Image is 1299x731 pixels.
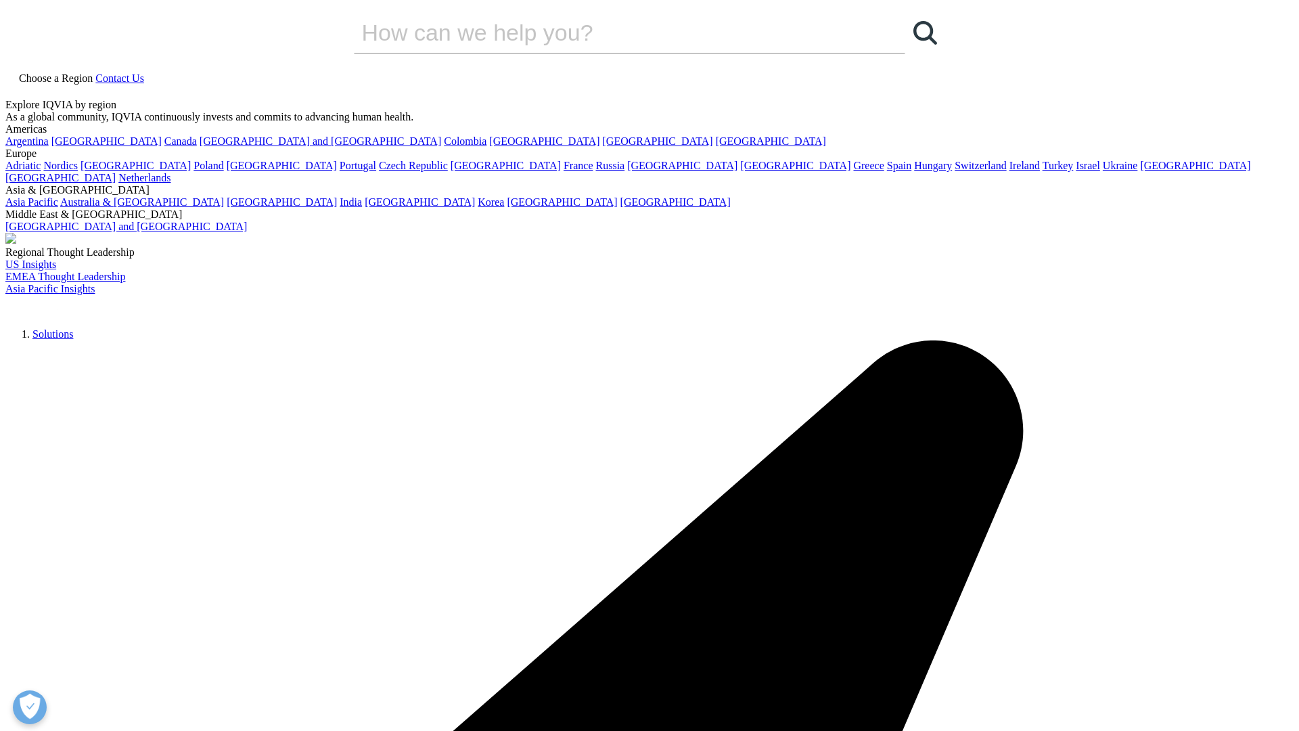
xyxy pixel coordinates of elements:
a: Czech Republic [379,160,448,171]
a: Search [905,12,946,53]
a: Netherlands [118,172,170,183]
span: Choose a Region [19,72,93,84]
div: Europe [5,148,1294,160]
a: [GEOGRAPHIC_DATA] and [GEOGRAPHIC_DATA] [200,135,441,147]
a: India [340,196,362,208]
a: Ireland [1009,160,1040,171]
input: Search [354,12,867,53]
a: Hungary [914,160,952,171]
a: [GEOGRAPHIC_DATA] [716,135,826,147]
a: Ukraine [1103,160,1138,171]
a: Turkey [1043,160,1074,171]
a: [GEOGRAPHIC_DATA] [603,135,713,147]
a: Korea [478,196,504,208]
a: [GEOGRAPHIC_DATA] [620,196,731,208]
a: [GEOGRAPHIC_DATA] [627,160,737,171]
a: Canada [164,135,197,147]
div: Americas [5,123,1294,135]
a: Asia Pacific [5,196,58,208]
a: [GEOGRAPHIC_DATA] [489,135,599,147]
a: Contact Us [95,72,144,84]
a: Nordics [43,160,78,171]
div: Explore IQVIA by region [5,99,1294,111]
a: Australia & [GEOGRAPHIC_DATA] [60,196,224,208]
a: US Insights [5,259,56,270]
a: Asia Pacific Insights [5,283,95,294]
a: [GEOGRAPHIC_DATA] [365,196,475,208]
a: [GEOGRAPHIC_DATA] [740,160,850,171]
a: Poland [193,160,223,171]
a: [GEOGRAPHIC_DATA] [451,160,561,171]
a: Solutions [32,328,73,340]
a: [GEOGRAPHIC_DATA] [1140,160,1250,171]
div: Asia & [GEOGRAPHIC_DATA] [5,184,1294,196]
div: As a global community, IQVIA continuously invests and commits to advancing human health. [5,111,1294,123]
button: Open Preferences [13,690,47,724]
a: France [564,160,593,171]
img: 2093_analyzing-data-using-big-screen-display-and-laptop.png [5,233,16,244]
a: Adriatic [5,160,41,171]
a: [GEOGRAPHIC_DATA] [5,172,116,183]
div: Middle East & [GEOGRAPHIC_DATA] [5,208,1294,221]
a: [GEOGRAPHIC_DATA] [81,160,191,171]
svg: Search [913,21,937,45]
a: [GEOGRAPHIC_DATA] and [GEOGRAPHIC_DATA] [5,221,247,232]
a: Switzerland [955,160,1006,171]
a: [GEOGRAPHIC_DATA] [51,135,162,147]
img: IQVIA Healthcare Information Technology and Pharma Clinical Research Company [5,295,114,315]
a: Argentina [5,135,49,147]
div: Regional Thought Leadership [5,246,1294,259]
a: Colombia [444,135,486,147]
a: Spain [887,160,911,171]
a: Greece [853,160,884,171]
a: Russia [596,160,625,171]
a: EMEA Thought Leadership [5,271,125,282]
a: Israel [1076,160,1100,171]
a: Portugal [340,160,376,171]
a: [GEOGRAPHIC_DATA] [227,196,337,208]
a: [GEOGRAPHIC_DATA] [227,160,337,171]
a: [GEOGRAPHIC_DATA] [507,196,617,208]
